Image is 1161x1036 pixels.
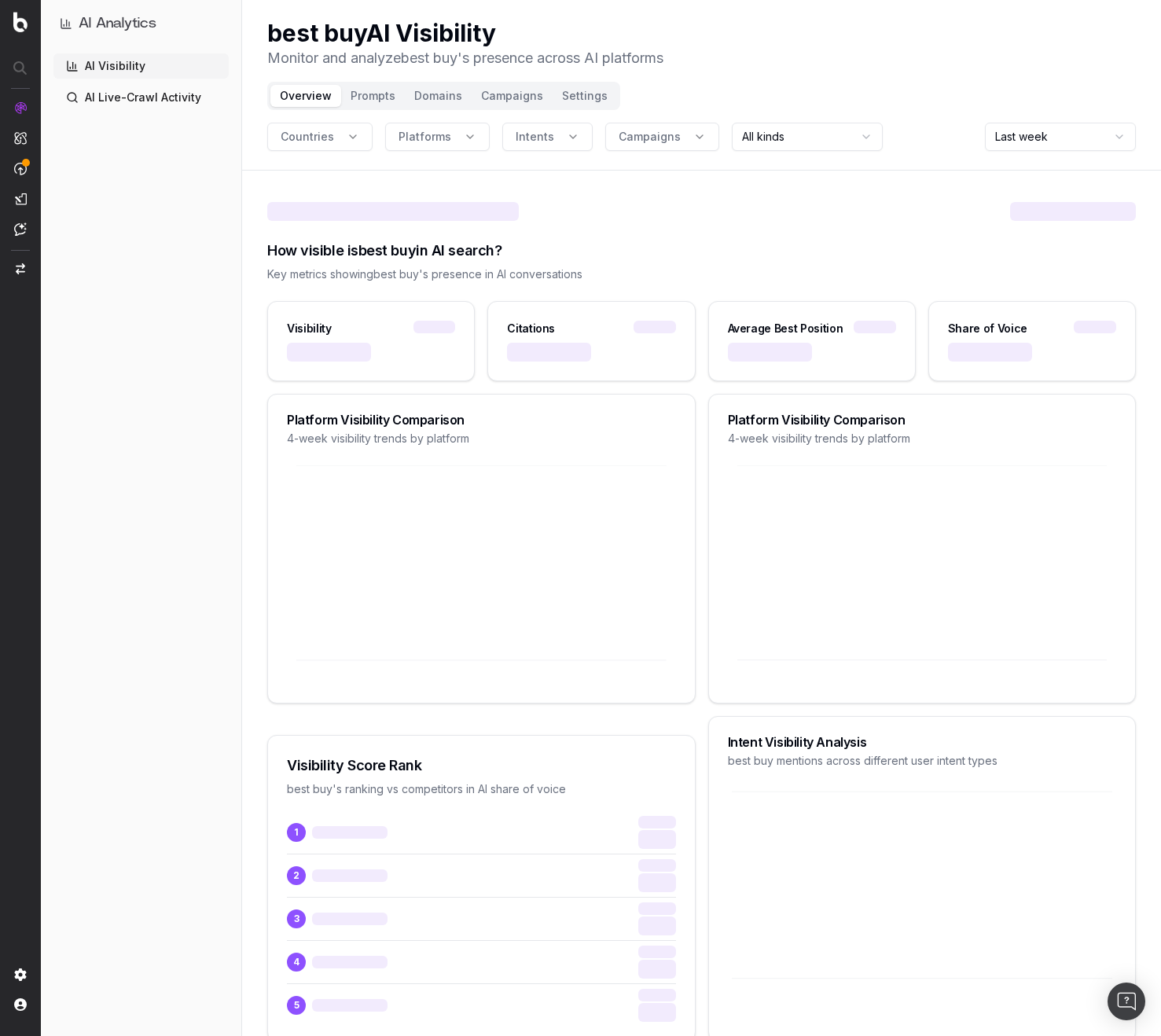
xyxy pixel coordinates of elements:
[14,222,27,236] img: Assist
[79,13,156,35] h1: AI Analytics
[553,85,617,107] button: Settings
[516,129,554,145] span: Intents
[14,162,27,175] img: Activation
[287,823,306,842] span: 1
[619,129,681,145] span: Campaigns
[14,131,27,145] img: Intelligence
[728,431,1117,446] div: 4-week visibility trends by platform
[267,19,663,47] h1: best buy AI Visibility
[948,321,1027,336] div: Share of Voice
[399,129,451,145] span: Platforms
[270,85,341,107] button: Overview
[728,753,1117,769] div: best buy mentions across different user intent types
[728,321,843,336] div: Average Best Position
[507,321,555,336] div: Citations
[14,101,27,114] img: Analytics
[53,85,229,110] a: AI Live-Crawl Activity
[16,263,25,274] img: Switch project
[267,240,1136,262] div: How visible is best buy in AI search?
[14,968,27,981] img: Setting
[267,47,663,69] p: Monitor and analyze best buy 's presence across AI platforms
[267,266,1136,282] div: Key metrics showing best buy 's presence in AI conversations
[14,998,27,1011] img: My account
[60,13,222,35] button: AI Analytics
[287,413,676,426] div: Platform Visibility Comparison
[287,909,306,928] span: 3
[53,53,229,79] a: AI Visibility
[728,736,1117,748] div: Intent Visibility Analysis
[287,781,676,797] div: best buy 's ranking vs competitors in AI share of voice
[287,866,306,885] span: 2
[287,755,676,777] div: Visibility Score Rank
[14,193,27,205] img: Studio
[405,85,472,107] button: Domains
[281,129,334,145] span: Countries
[341,85,405,107] button: Prompts
[728,413,1117,426] div: Platform Visibility Comparison
[287,431,676,446] div: 4-week visibility trends by platform
[287,996,306,1015] span: 5
[287,321,332,336] div: Visibility
[13,12,28,32] img: Botify logo
[472,85,553,107] button: Campaigns
[1108,983,1145,1020] div: Open Intercom Messenger
[287,953,306,972] span: 4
